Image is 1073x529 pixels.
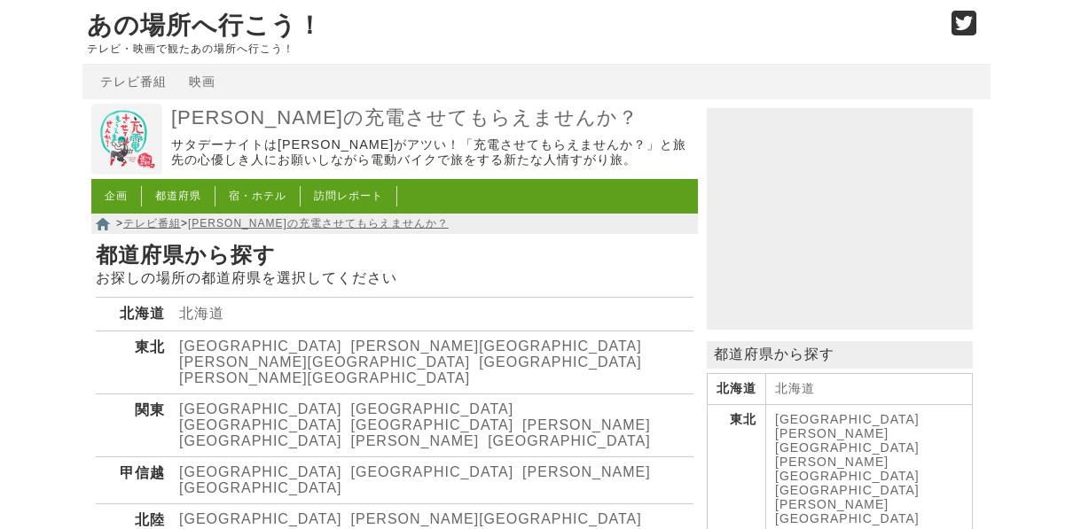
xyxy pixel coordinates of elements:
p: お探しの場所の都道府県を選択してください [96,269,693,288]
a: [GEOGRAPHIC_DATA] [488,433,651,448]
th: 北海道 [708,374,766,405]
h1: 都道府県から探す [96,241,693,269]
a: [PERSON_NAME]の充電させてもらえませんか？ [171,105,693,131]
a: あの場所へ行こう！ [87,12,323,39]
th: 北海道 [96,298,172,331]
a: 北海道 [179,306,224,321]
p: サタデーナイトは[PERSON_NAME]がアツい！「充電させてもらえませんか？」と旅先の心優しき人にお願いしながら電動バイクで旅をする新たな人情すがり旅。 [171,137,693,168]
a: [GEOGRAPHIC_DATA] [179,338,342,354]
a: [PERSON_NAME][GEOGRAPHIC_DATA] [351,511,642,526]
a: 出川哲朗の充電させてもらえませんか？ [91,162,162,177]
a: 北海道 [775,381,815,395]
a: [PERSON_NAME][GEOGRAPHIC_DATA] [179,370,470,385]
a: 企画 [105,190,128,202]
a: [PERSON_NAME][GEOGRAPHIC_DATA] [775,426,920,455]
a: [GEOGRAPHIC_DATA] [351,401,514,416]
a: [GEOGRAPHIC_DATA] [351,417,514,432]
a: テレビ番組 [100,74,167,89]
a: [PERSON_NAME]の充電させてもらえませんか？ [188,217,449,229]
a: [GEOGRAPHIC_DATA] [179,464,342,479]
a: テレビ番組 [123,217,181,229]
a: [PERSON_NAME] [351,433,480,448]
a: [GEOGRAPHIC_DATA] [351,464,514,479]
a: [GEOGRAPHIC_DATA] [775,483,920,497]
th: 東北 [96,331,172,394]
a: 宿・ホテル [229,190,286,202]
a: [GEOGRAPHIC_DATA] [179,511,342,526]
a: [PERSON_NAME][GEOGRAPHIC_DATA] [351,338,642,354]
a: [GEOGRAPHIC_DATA] [179,401,342,416]
a: [PERSON_NAME][GEOGRAPHIC_DATA] [775,497,920,525]
a: [GEOGRAPHIC_DATA] [179,417,342,432]
iframe: Advertisement [707,108,973,330]
a: [PERSON_NAME][GEOGRAPHIC_DATA] [179,354,470,370]
a: [GEOGRAPHIC_DATA] [775,412,920,426]
a: 訪問レポート [314,190,383,202]
p: 都道府県から探す [707,341,973,369]
a: [GEOGRAPHIC_DATA] [479,354,642,370]
a: Twitter (@go_thesights) [952,21,977,36]
th: 甲信越 [96,457,172,504]
a: 映画 [189,74,215,89]
a: [PERSON_NAME][GEOGRAPHIC_DATA] [179,464,651,495]
p: テレビ・映画で観たあの場所へ行こう！ [87,43,933,55]
a: [PERSON_NAME][GEOGRAPHIC_DATA] [775,455,920,483]
img: 出川哲朗の充電させてもらえませんか？ [91,104,162,175]
nav: > > [91,214,698,234]
th: 関東 [96,394,172,457]
a: 都道府県 [155,190,201,202]
a: [PERSON_NAME][GEOGRAPHIC_DATA] [179,417,651,448]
